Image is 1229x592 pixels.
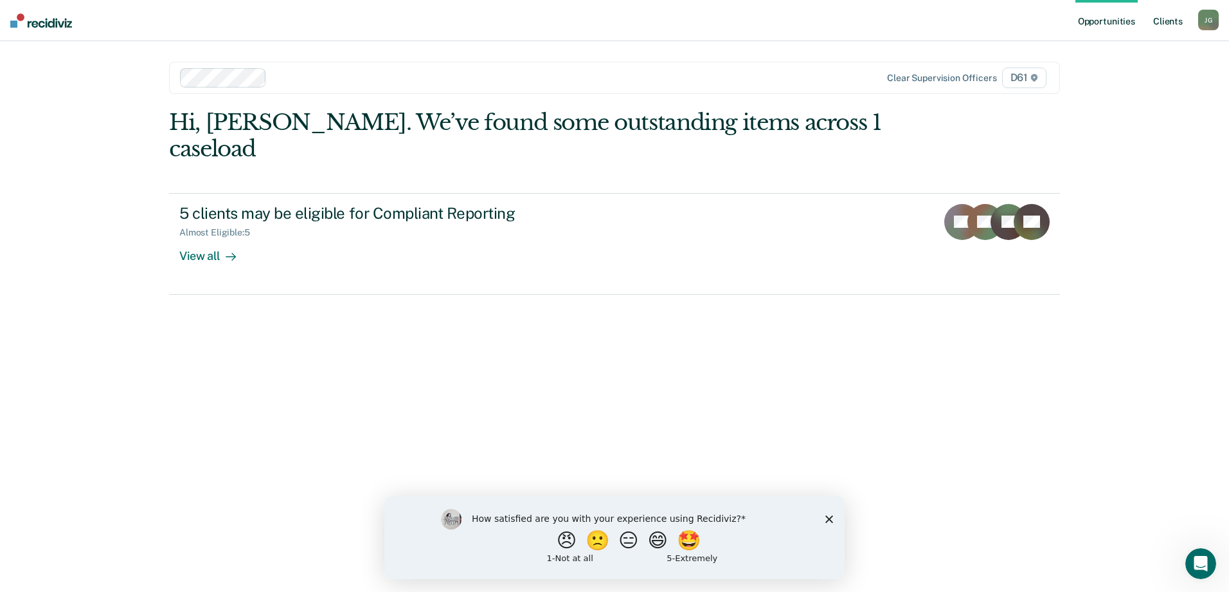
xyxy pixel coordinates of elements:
img: Recidiviz [10,14,72,28]
div: View all [179,238,251,263]
div: Almost Eligible : 5 [179,227,260,238]
div: Hi, [PERSON_NAME]. We’ve found some outstanding items across 1 caseload [169,109,882,162]
a: 5 clients may be eligible for Compliant ReportingAlmost Eligible:5View all [169,193,1060,295]
iframe: Survey by Kim from Recidiviz [384,496,845,579]
div: Clear supervision officers [887,73,996,84]
div: 5 clients may be eligible for Compliant Reporting [179,204,631,223]
button: JG [1198,10,1219,30]
div: J G [1198,10,1219,30]
span: D61 [1002,68,1046,88]
iframe: Intercom live chat [1185,548,1216,579]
